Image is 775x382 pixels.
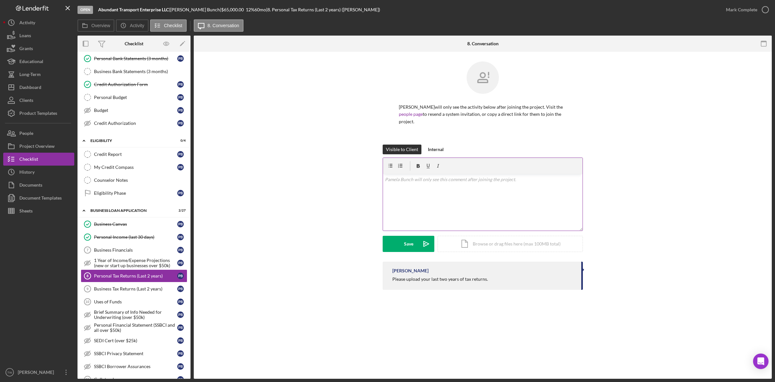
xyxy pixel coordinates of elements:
div: Educational [19,55,43,70]
tspan: 11 [85,377,89,381]
tspan: 9 [87,287,88,291]
button: Overview [77,19,114,32]
div: 60 mo [254,7,266,12]
div: Credit Authorization [94,121,177,126]
a: Personal Bank Statements (3 months)PB [81,52,187,65]
div: Personal Bank Statements (3 months) [94,56,177,61]
div: Uses of Funds [94,299,177,304]
p: [PERSON_NAME] will only see the activity below after joining the project. Visit the to resend a s... [399,104,567,125]
div: P B [177,221,184,227]
a: Business Bank Statements (3 months) [81,65,187,78]
button: Grants [3,42,74,55]
div: P B [177,81,184,88]
div: P B [177,260,184,266]
button: Loans [3,29,74,42]
a: Credit Authorization FormPB [81,78,187,91]
button: Long-Term [3,68,74,81]
label: Overview [91,23,110,28]
a: Personal Income (last 30 days)PB [81,231,187,244]
div: Personal Income (last 30 days) [94,235,177,240]
div: Brief Summary of Info Needed for Underwriting (over $50k) [94,310,177,320]
div: P B [177,324,184,331]
div: Grants [19,42,33,57]
div: [PERSON_NAME] [16,366,58,380]
button: People [3,127,74,140]
a: Business CanvasPB [81,218,187,231]
div: | [98,7,170,12]
button: Internal [425,145,447,154]
button: TW[PERSON_NAME] [3,366,74,379]
div: P B [177,311,184,318]
div: P B [177,299,184,305]
a: 9Business Tax Returns (Last 2 years)PB [81,282,187,295]
div: Personal Financial Statement (SSBCI and all over $50k) [94,322,177,333]
div: Credit Authorization Form [94,82,177,87]
div: [PERSON_NAME] [392,268,429,273]
button: Dashboard [3,81,74,94]
div: Personal Tax Returns (Last 2 years) [94,273,177,278]
div: [PERSON_NAME] Bunch | [170,7,221,12]
div: Documents [19,179,42,193]
div: Eligibility Phase [94,191,177,196]
a: Document Templates [3,191,74,204]
div: Collateral [94,377,177,382]
a: Sheets [3,204,74,217]
div: Sheets [19,204,33,219]
div: Counselor Notes [94,178,187,183]
div: P B [177,120,184,126]
div: P B [177,247,184,253]
a: Counselor Notes [81,174,187,187]
div: P B [177,350,184,357]
a: 7Business FinancialsPB [81,244,187,256]
div: 1 Year of Income/Expense Projections (new or start up businesses over $50k) [94,258,177,268]
div: ELIGIBILITY [90,139,170,143]
div: P B [177,234,184,240]
a: Credit AuthorizationPB [81,117,187,130]
tspan: 8 [87,274,88,278]
div: SEDI Cert (over $25k) [94,338,177,343]
a: people page [399,111,423,117]
div: People [19,127,33,141]
button: Activity [116,19,148,32]
div: P B [177,94,184,101]
div: P B [177,190,184,196]
div: Project Overview [19,140,55,154]
a: Documents [3,179,74,191]
div: Business Tax Returns (Last 2 years) [94,286,177,291]
button: History [3,166,74,179]
div: Document Templates [19,191,62,206]
div: P B [177,286,184,292]
div: Activity [19,16,35,31]
a: Project Overview [3,140,74,153]
a: Personal BudgetPB [81,91,187,104]
a: Checklist [3,153,74,166]
text: TW [7,371,13,374]
a: 8Personal Tax Returns (Last 2 years)PB [81,269,187,282]
div: History [19,166,35,180]
div: Mark Complete [726,3,757,16]
a: Brief Summary of Info Needed for Underwriting (over $50k)PB [81,308,187,321]
div: Personal Budget [94,95,177,100]
div: Business Bank Statements (3 months) [94,69,187,74]
label: Activity [130,23,144,28]
button: Activity [3,16,74,29]
button: Product Templates [3,107,74,120]
tspan: 10 [85,300,89,304]
div: P B [177,151,184,158]
a: 10Uses of FundsPB [81,295,187,308]
a: My Credit CompassPB [81,161,187,174]
div: Open [77,6,93,14]
a: 1 Year of Income/Expense Projections (new or start up businesses over $50k)PB [81,256,187,269]
a: Personal Financial Statement (SSBCI and all over $50k)PB [81,321,187,334]
div: Save [404,236,413,252]
div: P B [177,273,184,279]
div: 0 / 4 [174,139,186,143]
button: Mark Complete [719,3,772,16]
div: SSBCI Borrower Assurances [94,364,177,369]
